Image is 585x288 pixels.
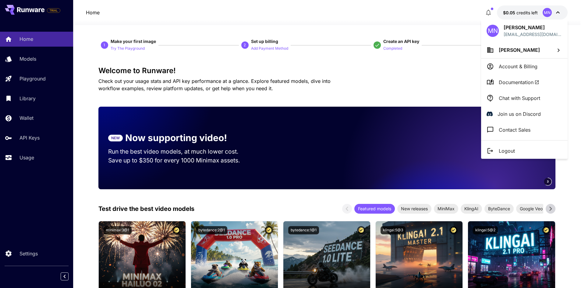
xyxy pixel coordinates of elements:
span: Documentation [499,79,539,86]
p: Logout [499,147,515,155]
p: [EMAIL_ADDRESS][DOMAIN_NAME] [504,31,562,37]
div: MN [487,25,499,37]
p: Join us on Discord [498,110,541,118]
p: [PERSON_NAME] [504,24,562,31]
span: [PERSON_NAME] [499,47,540,53]
p: Account & Billing [499,63,537,70]
p: Contact Sales [499,126,530,133]
p: Chat with Support [499,94,540,102]
div: muhammadnaveel@gmail.com [504,31,562,37]
button: [PERSON_NAME] [481,42,568,58]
